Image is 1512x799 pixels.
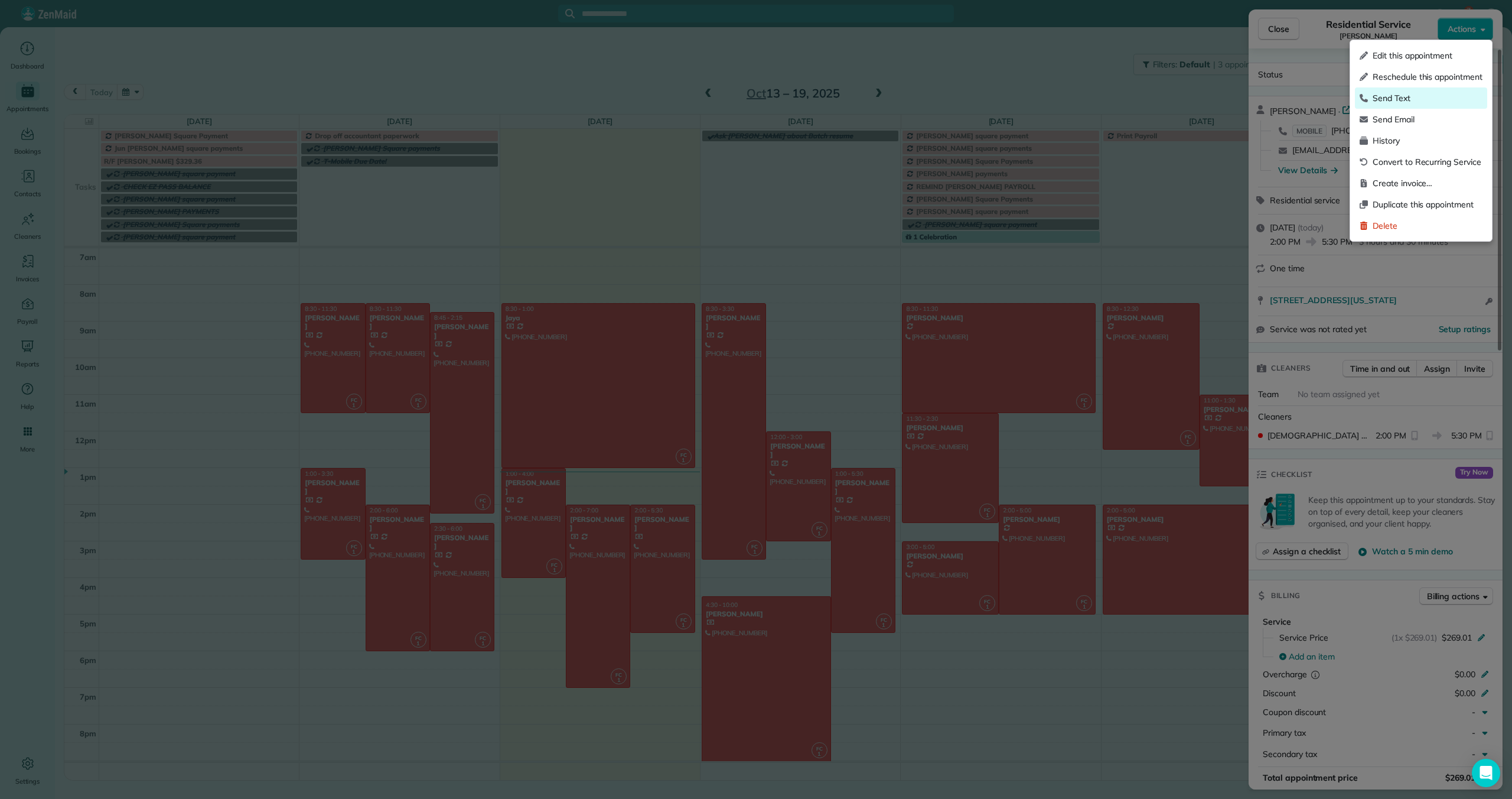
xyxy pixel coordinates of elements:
[1373,113,1482,125] span: Send Email
[1373,71,1482,83] span: Reschedule this appointment
[1373,199,1482,210] span: Duplicate this appointment
[1472,759,1500,787] div: Open Intercom Messenger
[1373,92,1482,104] span: Send Text
[1373,135,1482,147] span: History
[1373,156,1482,168] span: Convert to Recurring Service
[1373,220,1482,232] span: Delete
[1373,177,1482,189] span: Create invoice…
[1373,50,1482,61] span: Edit this appointment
